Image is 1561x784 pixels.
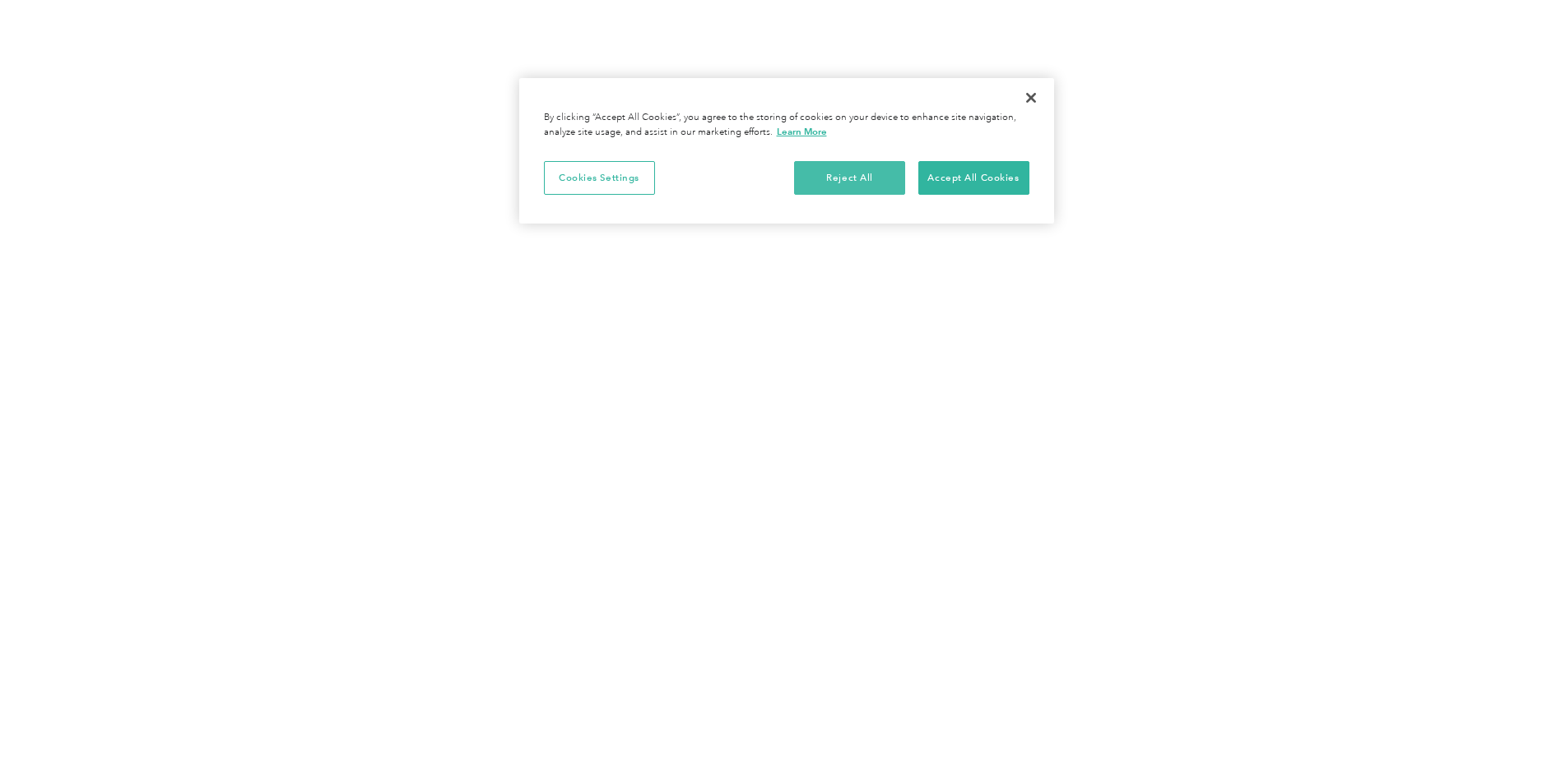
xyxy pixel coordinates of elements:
[544,111,1029,140] div: By clicking “Accept All Cookies”, you agree to the storing of cookies on your device to enhance s...
[519,78,1054,224] div: Privacy
[918,161,1029,196] button: Accept All Cookies
[777,126,827,137] a: More information about your privacy, opens in a new tab
[544,161,655,196] button: Cookies Settings
[794,161,905,196] button: Reject All
[1013,80,1049,116] button: Close
[519,78,1054,224] div: Cookie banner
